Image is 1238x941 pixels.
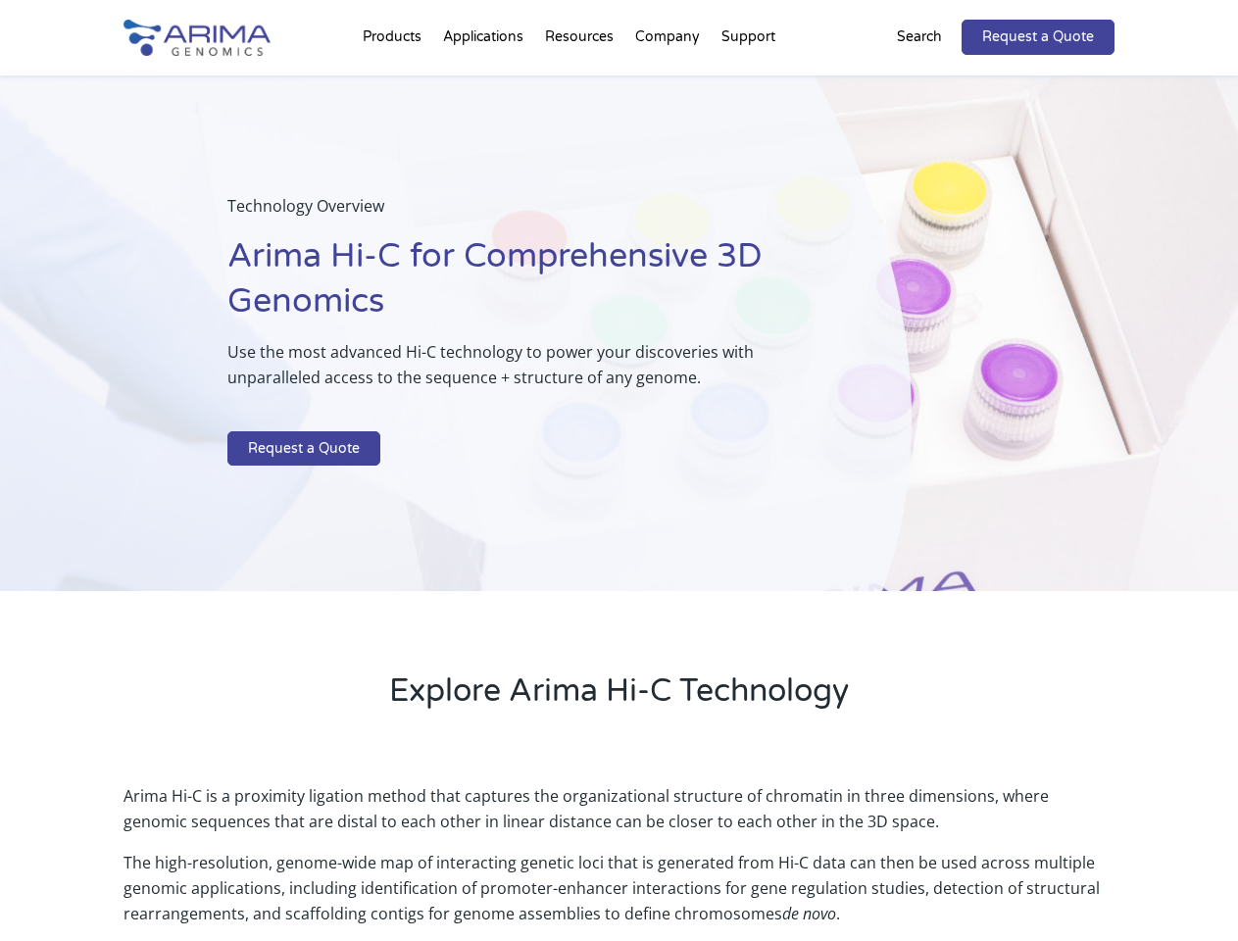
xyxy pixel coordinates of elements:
img: Arima-Genomics-logo [124,20,271,56]
h1: Arima Hi-C for Comprehensive 3D Genomics [227,234,813,339]
a: Request a Quote [227,431,380,467]
a: Request a Quote [962,20,1114,55]
p: Arima Hi-C is a proximity ligation method that captures the organizational structure of chromatin... [124,783,1114,850]
h2: Explore Arima Hi-C Technology [124,669,1114,728]
i: de novo [782,903,836,924]
p: Search [897,25,942,50]
p: Use the most advanced Hi-C technology to power your discoveries with unparalleled access to the s... [227,339,813,406]
p: Technology Overview [227,193,813,234]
